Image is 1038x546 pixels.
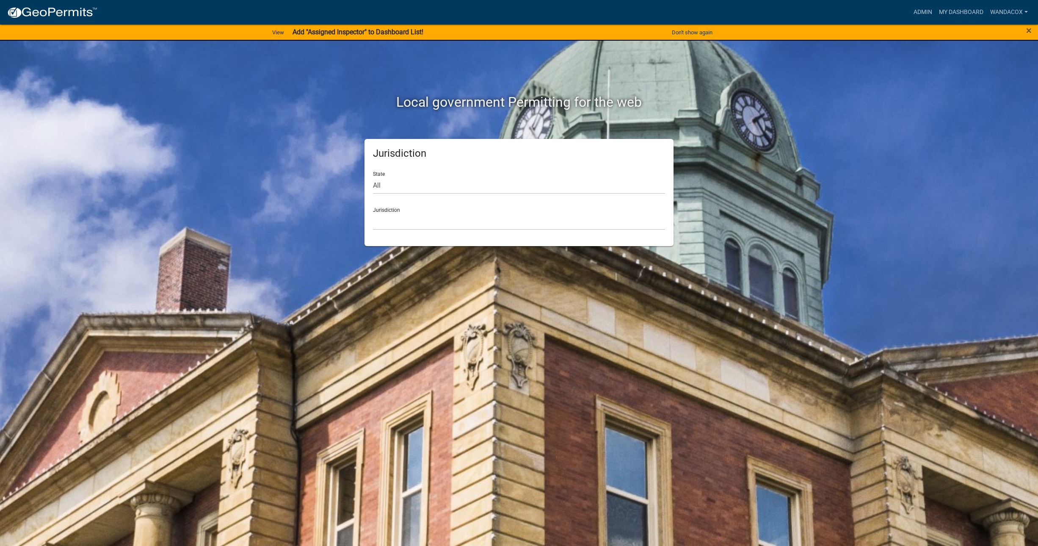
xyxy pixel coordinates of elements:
button: Don't show again [668,25,716,39]
a: My Dashboard [936,4,987,20]
button: Close [1026,25,1032,36]
a: WandaCox [987,4,1031,20]
a: Admin [910,4,936,20]
span: × [1026,25,1032,36]
strong: Add "Assigned Inspector" to Dashboard List! [293,28,423,36]
h5: Jurisdiction [373,147,665,160]
h2: Local government Permitting for the web [284,94,754,110]
a: View [269,25,287,39]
